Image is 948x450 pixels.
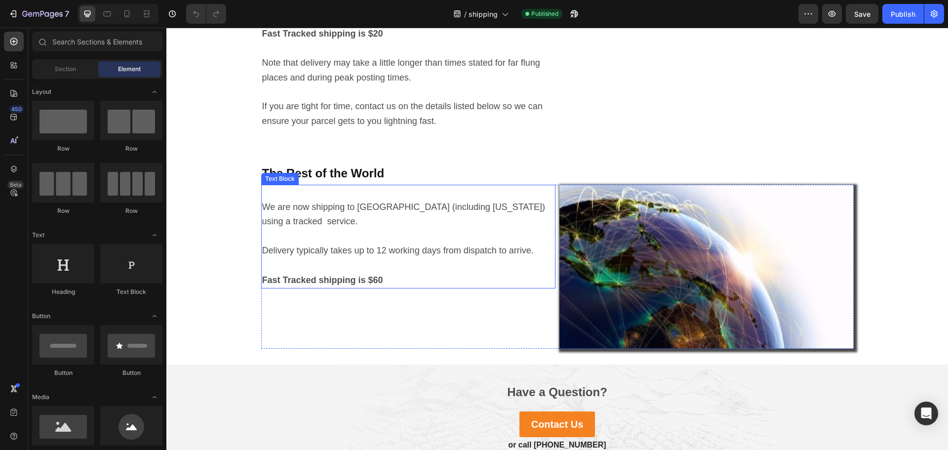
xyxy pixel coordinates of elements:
[147,389,162,405] span: Toggle open
[914,402,938,425] div: Open Intercom Messenger
[147,84,162,100] span: Toggle open
[32,393,49,402] span: Media
[100,144,162,153] div: Row
[353,384,429,409] a: Contact Us
[32,32,162,51] input: Search Sections & Elements
[32,287,94,296] div: Heading
[469,9,498,19] span: shipping
[846,4,878,24] button: Save
[464,9,467,19] span: /
[118,65,141,74] span: Element
[100,368,162,377] div: Button
[365,388,417,406] p: Contact Us
[393,157,687,321] img: gempages_516760426206200820-e5e7cdc6-3d7b-485c-99d5-59aa0e2c3bf4.jpg
[147,308,162,324] span: Toggle open
[882,4,924,24] button: Publish
[4,4,74,24] button: 7
[186,4,226,24] div: Undo/Redo
[854,10,870,18] span: Save
[32,312,50,321] span: Button
[55,65,76,74] span: Section
[96,354,686,375] p: Have a Question?
[147,227,162,243] span: Toggle open
[891,9,915,19] div: Publish
[32,206,94,215] div: Row
[342,413,439,421] strong: or call [PHONE_NUMBER]
[531,9,558,18] span: Published
[32,231,44,240] span: Text
[100,287,162,296] div: Text Block
[32,87,51,96] span: Layout
[7,181,24,189] div: Beta
[65,8,69,20] p: 7
[32,144,94,153] div: Row
[32,368,94,377] div: Button
[166,28,948,450] iframe: Design area
[100,206,162,215] div: Row
[9,105,24,113] div: 450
